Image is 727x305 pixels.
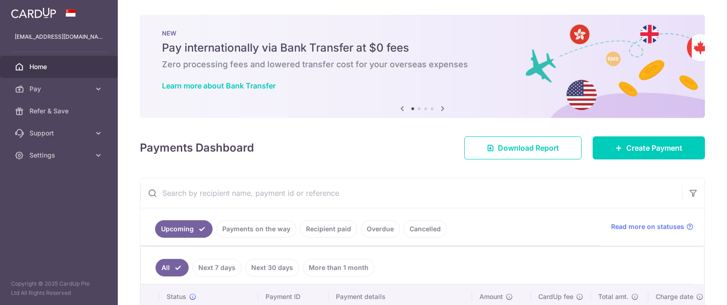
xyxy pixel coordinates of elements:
h4: Payments Dashboard [140,140,254,156]
img: CardUp [11,7,56,18]
a: Create Payment [593,136,705,159]
a: Overdue [361,220,400,238]
a: Next 7 days [192,259,242,276]
p: NEW [162,29,683,37]
a: Payments on the way [216,220,296,238]
a: More than 1 month [303,259,375,276]
span: Download Report [498,142,559,153]
a: All [156,259,189,276]
a: Upcoming [155,220,213,238]
span: CardUp fee [538,292,573,301]
span: Status [167,292,186,301]
input: Search by recipient name, payment id or reference [140,178,682,208]
p: [EMAIL_ADDRESS][DOMAIN_NAME] [15,32,103,41]
h6: Zero processing fees and lowered transfer cost for your overseas expenses [162,59,683,70]
a: Learn more about Bank Transfer [162,81,276,90]
span: Settings [29,151,90,160]
span: Support [29,129,90,138]
span: Read more on statuses [611,222,684,231]
img: Bank transfer banner [140,15,705,118]
a: Recipient paid [300,220,357,238]
iframe: Opens a widget where you can find more information [668,277,718,300]
span: Total amt. [598,292,629,301]
span: Pay [29,84,90,94]
a: Cancelled [404,220,447,238]
a: Download Report [464,136,582,159]
span: Amount [479,292,503,301]
span: Refer & Save [29,106,90,116]
span: Charge date [656,292,693,301]
a: Read more on statuses [611,222,693,231]
span: Home [29,62,90,71]
h5: Pay internationally via Bank Transfer at $0 fees [162,41,683,55]
a: Next 30 days [245,259,299,276]
span: Create Payment [626,142,682,153]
